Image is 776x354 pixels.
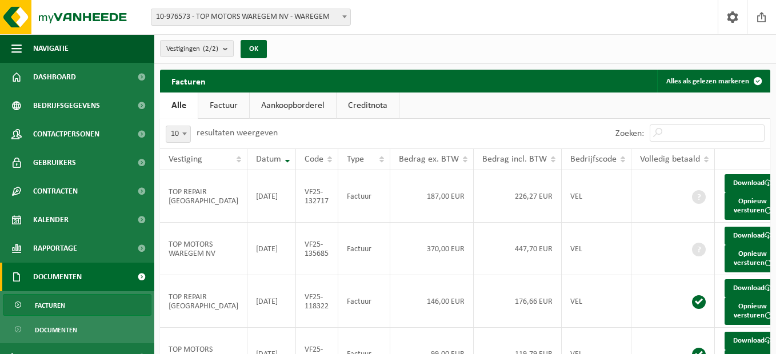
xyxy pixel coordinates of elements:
[33,148,76,177] span: Gebruikers
[166,126,190,142] span: 10
[160,92,198,119] a: Alle
[166,41,218,58] span: Vestigingen
[160,170,247,223] td: TOP REPAIR [GEOGRAPHIC_DATA]
[474,170,562,223] td: 226,27 EUR
[390,170,474,223] td: 187,00 EUR
[3,294,151,316] a: Facturen
[347,155,364,164] span: Type
[615,129,644,138] label: Zoeken:
[247,170,296,223] td: [DATE]
[151,9,351,26] span: 10-976573 - TOP MOTORS WAREGEM NV - WAREGEM
[198,92,249,119] a: Factuur
[657,70,769,92] button: Alles als gelezen markeren
[337,92,399,119] a: Creditnota
[35,319,77,341] span: Documenten
[305,155,323,164] span: Code
[250,92,336,119] a: Aankoopborderel
[296,170,338,223] td: VF25-132717
[160,223,247,275] td: TOP MOTORS WAREGEM NV
[247,223,296,275] td: [DATE]
[197,128,278,138] label: resultaten weergeven
[33,34,69,63] span: Navigatie
[338,275,390,328] td: Factuur
[474,275,562,328] td: 176,66 EUR
[33,206,69,234] span: Kalender
[160,40,234,57] button: Vestigingen(2/2)
[256,155,281,164] span: Datum
[241,40,267,58] button: OK
[33,177,78,206] span: Contracten
[570,155,617,164] span: Bedrijfscode
[203,45,218,53] count: (2/2)
[338,223,390,275] td: Factuur
[33,120,99,148] span: Contactpersonen
[160,70,217,92] h2: Facturen
[35,295,65,316] span: Facturen
[390,223,474,275] td: 370,00 EUR
[33,234,77,263] span: Rapportage
[151,9,350,25] span: 10-976573 - TOP MOTORS WAREGEM NV - WAREGEM
[296,275,338,328] td: VF25-118322
[296,223,338,275] td: VF25-135685
[166,126,191,143] span: 10
[562,275,631,328] td: VEL
[3,319,151,340] a: Documenten
[247,275,296,328] td: [DATE]
[390,275,474,328] td: 146,00 EUR
[482,155,547,164] span: Bedrag incl. BTW
[33,63,76,91] span: Dashboard
[399,155,459,164] span: Bedrag ex. BTW
[562,170,631,223] td: VEL
[474,223,562,275] td: 447,70 EUR
[169,155,202,164] span: Vestiging
[562,223,631,275] td: VEL
[160,275,247,328] td: TOP REPAIR [GEOGRAPHIC_DATA]
[338,170,390,223] td: Factuur
[640,155,700,164] span: Volledig betaald
[33,91,100,120] span: Bedrijfsgegevens
[33,263,82,291] span: Documenten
